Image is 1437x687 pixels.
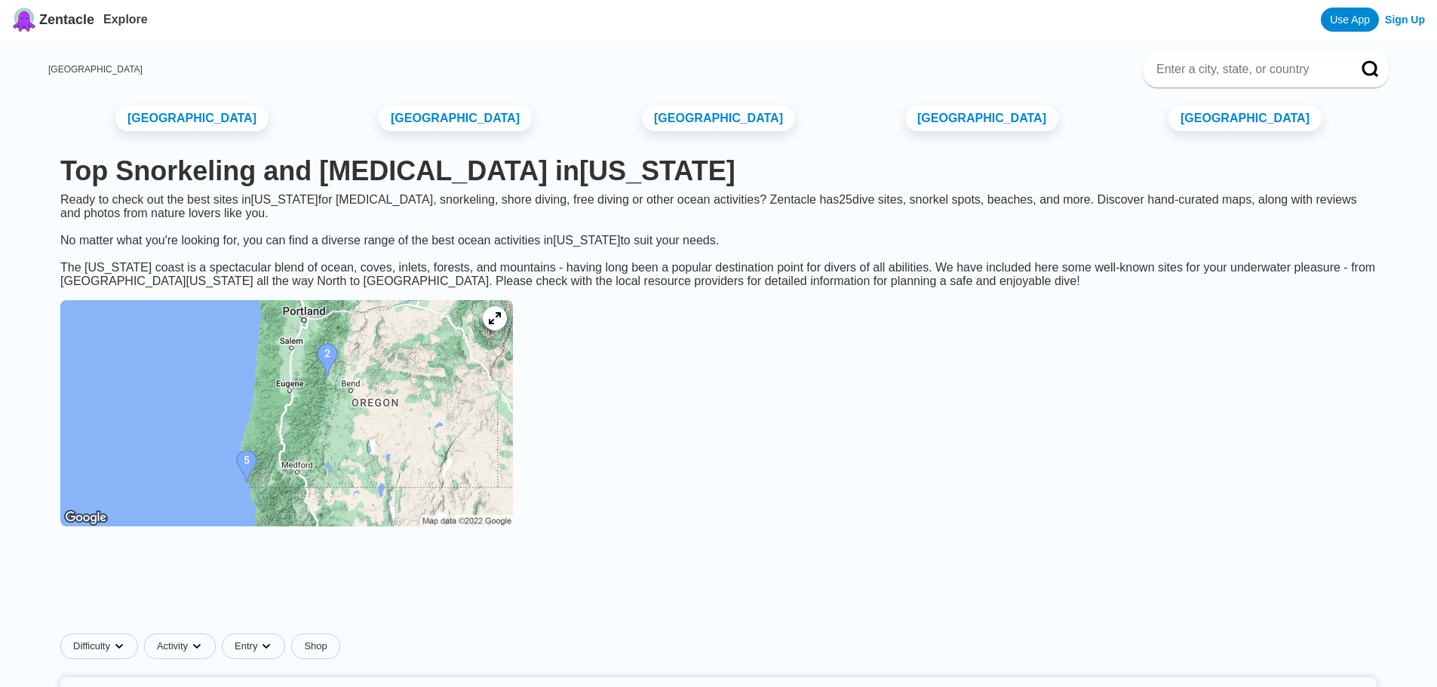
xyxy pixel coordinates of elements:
img: dropdown caret [191,640,203,652]
a: [GEOGRAPHIC_DATA] [642,106,795,131]
h1: Top Snorkeling and [MEDICAL_DATA] in [US_STATE] [60,155,1377,187]
a: [GEOGRAPHIC_DATA] [115,106,269,131]
a: [GEOGRAPHIC_DATA] [1168,106,1322,131]
a: [GEOGRAPHIC_DATA] [379,106,532,131]
img: dropdown caret [260,640,272,652]
a: Oregon dive site map [48,288,525,541]
img: dropdown caret [113,640,125,652]
span: Activity [157,640,188,652]
span: Entry [235,640,257,652]
button: Entrydropdown caret [222,633,291,659]
span: Difficulty [73,640,110,652]
button: Activitydropdown caret [144,633,222,659]
a: Explore [103,13,148,26]
a: Sign Up [1385,14,1425,26]
a: [GEOGRAPHIC_DATA] [48,64,143,75]
a: Zentacle logoZentacle [12,8,94,32]
div: Ready to check out the best sites in [US_STATE] for [MEDICAL_DATA], snorkeling, shore diving, fre... [48,193,1389,261]
span: Zentacle [39,12,94,28]
a: Shop [291,633,339,659]
div: The [US_STATE] coast is a spectacular blend of ocean, coves, inlets, forests, and mountains - hav... [48,261,1389,288]
button: Difficultydropdown caret [60,633,144,659]
a: Use App [1321,8,1379,32]
input: Enter a city, state, or country [1155,62,1340,77]
img: Oregon dive site map [60,300,513,526]
img: Zentacle logo [12,8,36,32]
a: [GEOGRAPHIC_DATA] [905,106,1058,131]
